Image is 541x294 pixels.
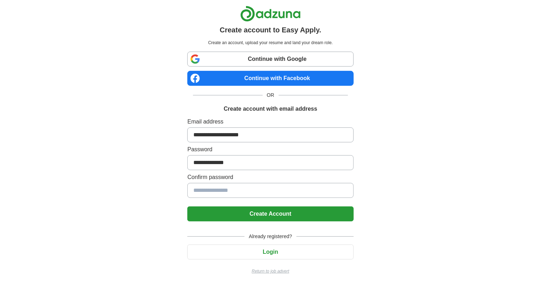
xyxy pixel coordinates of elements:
span: OR [263,91,279,99]
button: Login [187,245,353,259]
label: Email address [187,117,353,126]
a: Continue with Google [187,52,353,67]
a: Continue with Facebook [187,71,353,86]
label: Confirm password [187,173,353,182]
h1: Create account with email address [224,105,317,113]
h1: Create account to Easy Apply. [220,25,321,35]
p: Create an account, upload your resume and land your dream role. [189,40,352,46]
span: Already registered? [245,233,296,240]
a: Return to job advert [187,268,353,274]
button: Create Account [187,206,353,221]
img: Adzuna logo [240,6,301,22]
label: Password [187,145,353,154]
a: Login [187,249,353,255]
